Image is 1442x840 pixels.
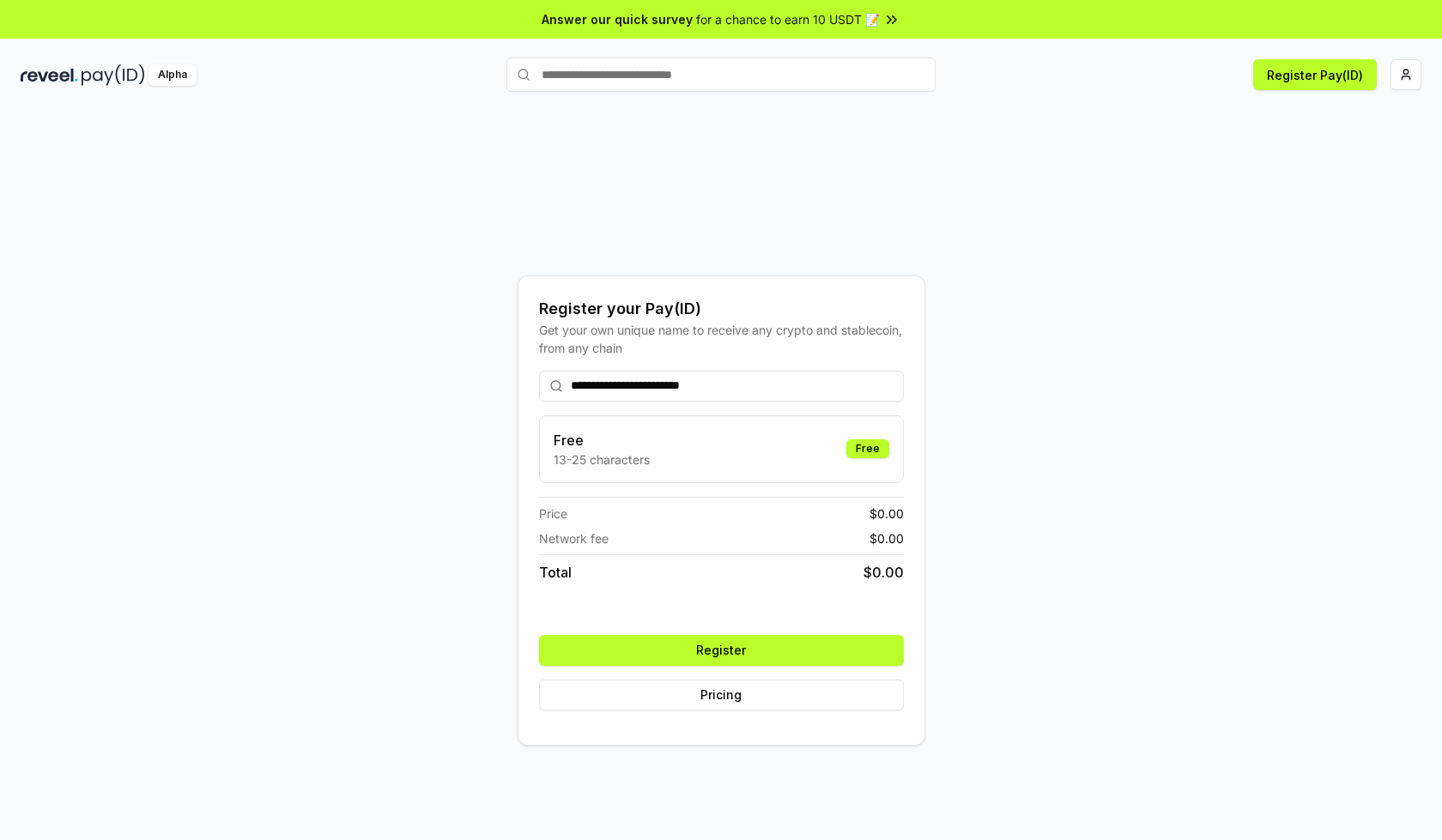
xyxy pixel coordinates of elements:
span: $ 0.00 [869,529,904,547]
span: $ 0.00 [869,505,904,523]
button: Pricing [539,680,904,710]
button: Register [539,635,904,666]
span: Network fee [539,529,609,547]
span: Total [539,562,572,583]
button: Register Pay(ID) [1253,59,1377,90]
div: Alpha [148,64,197,86]
h3: Free [554,430,650,450]
span: Answer our quick survey [542,10,693,28]
img: pay_id [82,64,145,86]
p: 13-25 characters [554,450,650,468]
span: for a chance to earn 10 USDT 📝 [696,10,880,28]
div: Get your own unique name to receive any crypto and stablecoin, from any chain [539,321,904,357]
span: $ 0.00 [863,562,904,583]
img: reveel_dark [21,64,78,86]
div: Free [846,439,889,458]
div: Register your Pay(ID) [539,297,904,321]
span: Price [539,505,567,523]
